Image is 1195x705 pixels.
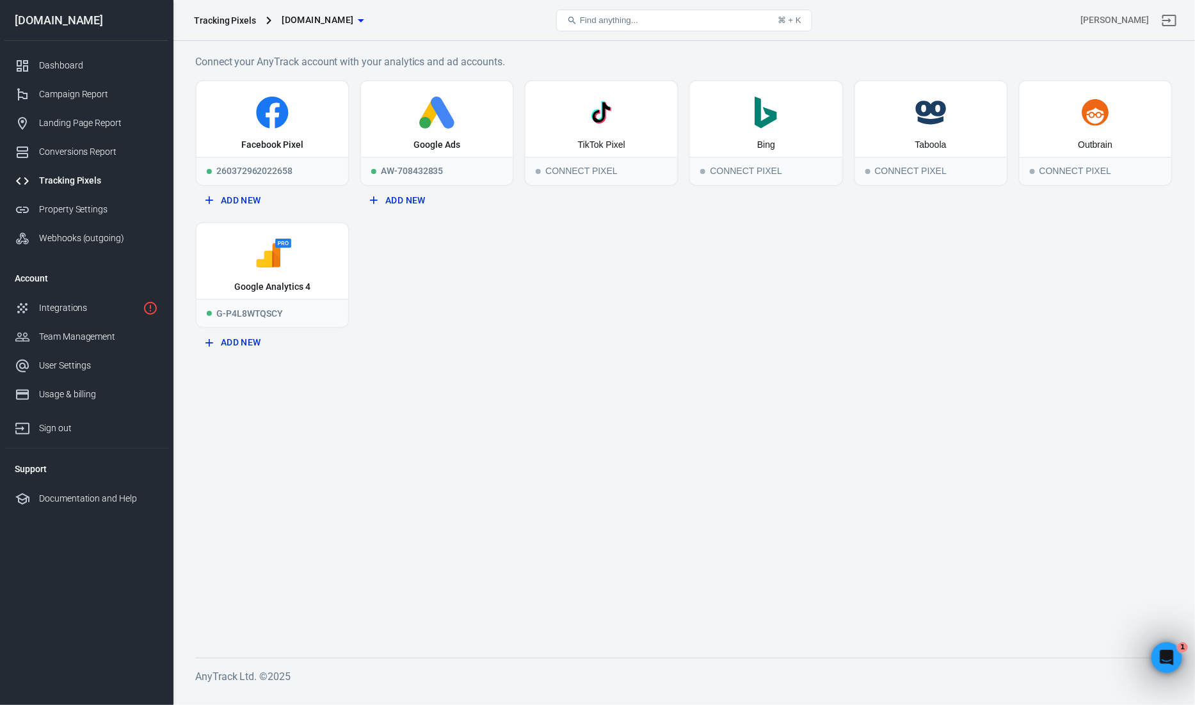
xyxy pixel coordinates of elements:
[4,109,168,138] a: Landing Page Report
[915,139,947,152] div: Taboola
[277,8,369,32] button: [DOMAIN_NAME]
[207,169,212,174] span: Running
[360,80,514,186] a: Google AdsRunningAW-708432835
[4,195,168,224] a: Property Settings
[39,88,158,101] div: Campaign Report
[4,294,168,322] a: Integrations
[4,351,168,380] a: User Settings
[143,301,158,316] svg: 1 networks not verified yet
[39,203,158,216] div: Property Settings
[578,139,625,152] div: TikTok Pixel
[4,80,168,109] a: Campaign Report
[855,157,1007,185] div: Connect Pixel
[1079,139,1113,152] div: Outbrain
[4,322,168,351] a: Team Management
[700,169,705,174] span: Connect Pixel
[4,224,168,253] a: Webhooks (outgoing)
[413,139,460,152] div: Google Ads
[39,232,158,245] div: Webhooks (outgoing)
[200,189,344,212] button: Add New
[4,409,168,443] a: Sign out
[365,189,509,212] button: Add New
[536,169,541,174] span: Connect Pixel
[1151,642,1182,673] iframe: Intercom live chat
[525,157,677,185] div: Connect Pixel
[854,80,1008,186] button: TaboolaConnect PixelConnect Pixel
[4,138,168,166] a: Conversions Report
[195,222,349,328] a: Google Analytics 4RunningG-P4L8WTQSCY
[195,54,1173,70] h6: Connect your AnyTrack account with your analytics and ad accounts.
[1018,80,1173,186] button: OutbrainConnect PixelConnect Pixel
[39,301,138,315] div: Integrations
[39,116,158,130] div: Landing Page Report
[524,80,678,186] button: TikTok PixelConnect PixelConnect Pixel
[39,492,158,505] div: Documentation and Help
[200,331,344,354] button: Add New
[39,59,158,72] div: Dashboard
[196,299,348,327] div: G-P4L8WTQSCY
[4,15,168,26] div: [DOMAIN_NAME]
[195,669,1155,685] h6: AnyTrack Ltd. © 2025
[196,157,348,185] div: 260372962022658
[1081,13,1149,27] div: Account id: CbqBKXIy
[39,359,158,372] div: User Settings
[1154,5,1185,36] a: Sign out
[39,422,158,435] div: Sign out
[778,15,801,25] div: ⌘ + K
[39,330,158,344] div: Team Management
[194,14,256,27] div: Tracking Pixels
[865,169,870,174] span: Connect Pixel
[241,139,303,152] div: Facebook Pixel
[556,10,812,31] button: Find anything...⌘ + K
[4,380,168,409] a: Usage & billing
[1030,169,1035,174] span: Connect Pixel
[4,51,168,80] a: Dashboard
[282,12,353,28] span: smarterair.com.au
[39,174,158,187] div: Tracking Pixels
[1178,642,1188,653] span: 1
[4,263,168,294] li: Account
[4,454,168,484] li: Support
[39,388,158,401] div: Usage & billing
[371,169,376,174] span: Running
[235,281,310,294] div: Google Analytics 4
[361,157,513,185] div: AW-708432835
[4,166,168,195] a: Tracking Pixels
[690,157,842,185] div: Connect Pixel
[207,311,212,316] span: Running
[1020,157,1171,185] div: Connect Pixel
[689,80,843,186] button: BingConnect PixelConnect Pixel
[580,15,638,25] span: Find anything...
[757,139,775,152] div: Bing
[39,145,158,159] div: Conversions Report
[195,80,349,186] a: Facebook PixelRunning260372962022658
